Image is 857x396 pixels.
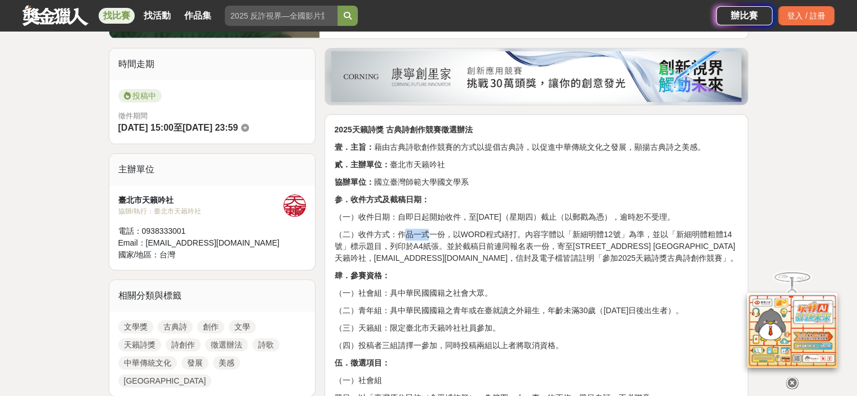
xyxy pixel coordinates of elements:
[118,112,148,120] span: 徵件期間
[334,177,374,186] strong: 協辦單位：
[197,320,224,333] a: 創作
[334,143,374,152] strong: 壹．主旨：
[334,195,429,204] strong: 参．收件方式及截稿日期：
[334,229,739,264] p: （二）收件方式：作品一式一份，以WORD程式繕打。內容字體以「新細明體12號」為準，並以「新細明體粗體14號」標示題目，列印於A4紙張。並於截稿日前連同報名表一份，寄至[STREET_ADDRE...
[747,293,837,368] img: d2146d9a-e6f6-4337-9592-8cefde37ba6b.png
[118,338,161,351] a: 天籟詩獎
[118,320,153,333] a: 文學獎
[118,356,177,370] a: 中華傳統文化
[118,89,162,103] span: 投稿中
[118,225,284,237] div: 電話： 0938333001
[334,375,739,386] p: （一）社會組
[118,206,284,216] div: 協辦/執行： 臺北市天籟吟社
[334,125,472,134] strong: 2025天籟詩獎 古典詩創作競賽徵選辦法
[334,141,739,153] p: 藉由古典詩歌創作競賽的方式以提倡古典詩，以促進中華傳統文化之發展，顯揚古典詩之美感。
[225,6,338,26] input: 2025 反詐視界—全國影片競賽
[334,176,739,188] p: 國立臺灣師範大學國文學系
[109,154,316,185] div: 主辦單位
[174,123,183,132] span: 至
[118,123,174,132] span: [DATE] 15:00
[109,48,316,80] div: 時間走期
[181,356,208,370] a: 發展
[158,320,193,333] a: 古典詩
[334,322,739,334] p: （三）天籟組：限定臺北市天籟吟社社員參加。
[213,356,240,370] a: 美感
[334,159,739,171] p: 臺北市天籟吟社
[118,194,284,206] div: 臺北市天籟吟社
[118,250,160,259] span: 國家/地區：
[118,374,212,388] a: [GEOGRAPHIC_DATA]
[252,338,279,351] a: 詩歌
[334,358,389,367] strong: 伍．徵選項目：
[331,51,741,102] img: be6ed63e-7b41-4cb8-917a-a53bd949b1b4.png
[334,340,739,351] p: （四）投稿者三組請擇一參加，同時投稿兩組以上者將取消資格。
[99,8,135,24] a: 找比賽
[159,250,175,259] span: 台灣
[334,211,739,223] p: （一）收件日期：自即日起開始收件，至[DATE]（星期四）截止（以郵戳為憑），逾時恕不受理。
[334,305,739,317] p: （二）青年組：具中華民國國籍之青年或在臺就讀之外籍生，年齡未滿30歲（[DATE]日後出生者）。
[716,6,772,25] a: 辦比賽
[205,338,248,351] a: 徵選辦法
[778,6,834,25] div: 登入 / 註冊
[183,123,238,132] span: [DATE] 23:59
[229,320,256,333] a: 文學
[166,338,201,351] a: 詩創作
[334,287,739,299] p: （一）社會組：具中華民國國籍之社會大眾。
[334,271,389,280] strong: 肆．參賽資格：
[180,8,216,24] a: 作品集
[109,280,316,312] div: 相關分類與標籤
[139,8,175,24] a: 找活動
[334,160,389,169] strong: 貳．主辦單位：
[118,237,284,249] div: Email： [EMAIL_ADDRESS][DOMAIN_NAME]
